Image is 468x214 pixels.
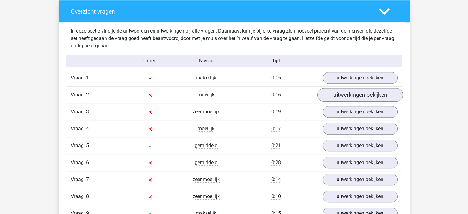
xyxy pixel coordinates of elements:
[271,159,281,166] span: 0:28
[271,75,281,81] span: 0:15
[323,106,398,118] a: uitwerkingen bekijken
[323,123,398,135] a: uitwerkingen bekijken
[323,191,398,202] a: uitwerkingen bekijken
[196,75,216,81] span: makkelijk
[323,157,398,168] a: uitwerkingen bekijken
[71,176,86,183] span: Vraag
[66,27,402,50] div: In deze sectie vind je de antwoorden en uitwerkingen bij alle vragen. Daarnaast kun je bij elke v...
[86,75,89,81] span: 1
[323,174,398,185] a: uitwerkingen bekijken
[86,92,89,98] span: 2
[198,126,214,132] span: moeilijk
[71,142,86,149] span: Vraag
[86,143,89,148] span: 5
[193,176,220,183] span: zeer moeilijk
[271,92,281,98] span: 0:16
[178,57,234,64] div: Niveau
[193,109,220,115] span: zeer moeilijk
[195,143,218,149] span: gemiddeld
[71,8,370,15] h4: Overzicht vragen
[86,109,89,115] span: 3
[271,126,281,132] span: 0:17
[234,57,318,64] div: Tijd
[271,176,281,183] span: 0:14
[86,193,89,199] span: 8
[71,159,86,166] span: Vraag
[71,91,86,99] span: Vraag
[122,57,178,64] div: Correct
[198,92,214,98] span: moeilijk
[271,109,281,115] span: 0:19
[71,74,86,82] span: Vraag
[195,159,218,166] span: gemiddeld
[71,108,86,115] span: Vraag
[323,72,398,84] a: uitwerkingen bekijken
[323,140,398,151] a: uitwerkingen bekijken
[86,159,89,165] span: 6
[317,88,403,102] a: uitwerkingen bekijken
[193,193,220,200] span: zeer moeilijk
[271,143,281,149] span: 0:21
[86,126,89,131] span: 4
[271,193,281,200] span: 0:10
[71,125,86,132] span: Vraag
[86,176,89,182] span: 7
[71,193,86,200] span: Vraag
